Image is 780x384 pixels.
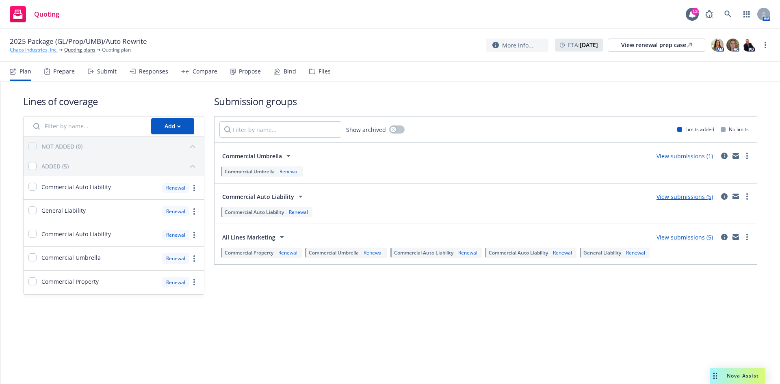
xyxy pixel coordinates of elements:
[568,41,598,49] span: ETA :
[41,142,82,151] div: NOT ADDED (0)
[701,6,717,22] a: Report a Bug
[318,68,331,75] div: Files
[219,229,290,245] button: All Lines Marketing
[309,249,359,256] span: Commercial Umbrella
[621,39,692,51] div: View renewal prep case
[726,39,739,52] img: photo
[656,233,713,241] a: View submissions (5)
[139,68,168,75] div: Responses
[222,152,282,160] span: Commercial Umbrella
[580,41,598,49] strong: [DATE]
[10,37,147,46] span: 2025 Package (GL/Prop/UMB)/Auto Rewrite
[362,249,384,256] div: Renewal
[656,193,713,201] a: View submissions (5)
[41,277,99,286] span: Commercial Property
[23,95,204,108] h1: Lines of coverage
[731,151,741,161] a: mail
[41,162,69,170] div: ADDED (5)
[102,46,131,54] span: Quoting plan
[225,249,273,256] span: Commercial Property
[97,68,117,75] div: Submit
[489,249,548,256] span: Commercial Auto Liability
[193,68,217,75] div: Compare
[608,39,705,52] a: View renewal prep case
[219,121,341,138] input: Filter by name...
[41,253,101,262] span: Commercial Umbrella
[239,68,261,75] div: Propose
[277,249,299,256] div: Renewal
[162,277,189,287] div: Renewal
[710,368,765,384] button: Nova Assist
[760,40,770,50] a: more
[731,192,741,201] a: mail
[742,232,752,242] a: more
[742,192,752,201] a: more
[219,148,296,164] button: Commercial Umbrella
[719,232,729,242] a: circleInformation
[711,39,724,52] img: photo
[225,209,284,216] span: Commercial Auto Liability
[165,119,181,134] div: Add
[189,230,199,240] a: more
[41,206,86,215] span: General Liability
[278,168,300,175] div: Renewal
[189,254,199,263] a: more
[677,126,714,133] div: Limits added
[710,368,720,384] div: Drag to move
[41,140,199,153] button: NOT ADDED (0)
[394,249,453,256] span: Commercial Auto Liability
[162,230,189,240] div: Renewal
[10,46,58,54] a: Chaos Industries, Inc.
[189,277,199,287] a: more
[41,183,111,191] span: Commercial Auto Liability
[727,372,759,379] span: Nova Assist
[189,207,199,216] a: more
[486,39,548,52] button: More info...
[162,253,189,263] div: Renewal
[739,6,755,22] a: Switch app
[6,3,63,26] a: Quoting
[583,249,621,256] span: General Liability
[219,188,308,205] button: Commercial Auto Liability
[719,192,729,201] a: circleInformation
[742,39,755,52] img: photo
[64,46,95,54] a: Quoting plans
[222,192,294,201] span: Commercial Auto Liability
[214,95,757,108] h1: Submission groups
[457,249,479,256] div: Renewal
[624,249,647,256] div: Renewal
[53,68,75,75] div: Prepare
[28,118,146,134] input: Filter by name...
[162,206,189,216] div: Renewal
[742,151,752,161] a: more
[222,233,275,242] span: All Lines Marketing
[721,126,749,133] div: No limits
[151,118,194,134] button: Add
[225,168,275,175] span: Commercial Umbrella
[656,152,713,160] a: View submissions (1)
[41,160,199,173] button: ADDED (5)
[162,183,189,193] div: Renewal
[346,125,386,134] span: Show archived
[189,183,199,193] a: more
[551,249,574,256] div: Renewal
[731,232,741,242] a: mail
[284,68,296,75] div: Bind
[720,6,736,22] a: Search
[41,230,111,238] span: Commercial Auto Liability
[502,41,533,50] span: More info...
[19,68,31,75] div: Plan
[691,8,699,15] div: 13
[287,209,310,216] div: Renewal
[34,11,59,17] span: Quoting
[719,151,729,161] a: circleInformation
